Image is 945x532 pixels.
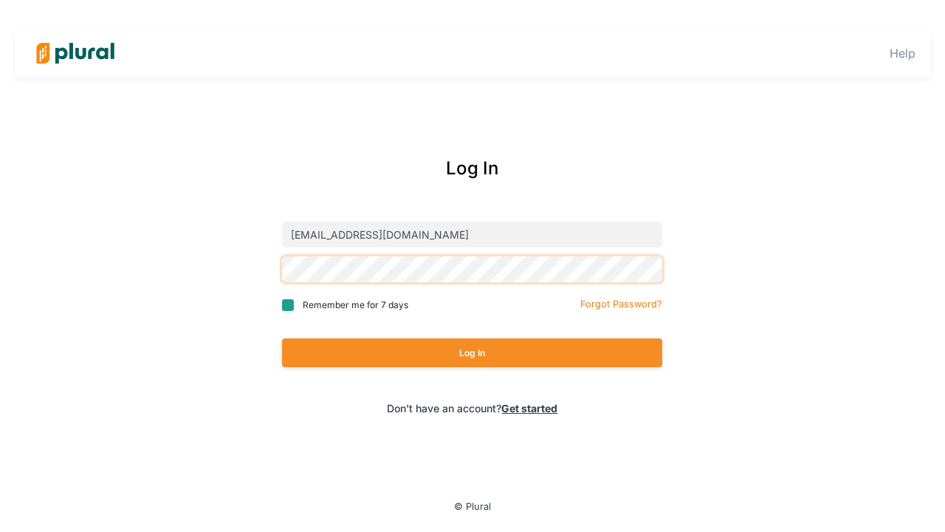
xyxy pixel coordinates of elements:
input: Email address [282,222,662,248]
a: Get started [501,402,557,415]
a: Help [890,46,915,61]
a: Forgot Password? [580,296,662,310]
img: Logo for Plural [24,27,127,79]
small: © Plural [454,501,491,512]
div: Don't have an account? [219,400,726,416]
input: Remember me for 7 days [282,299,294,311]
button: Log In [282,338,662,367]
div: Log In [219,155,726,182]
small: Forgot Password? [580,299,662,310]
span: Remember me for 7 days [303,299,408,312]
